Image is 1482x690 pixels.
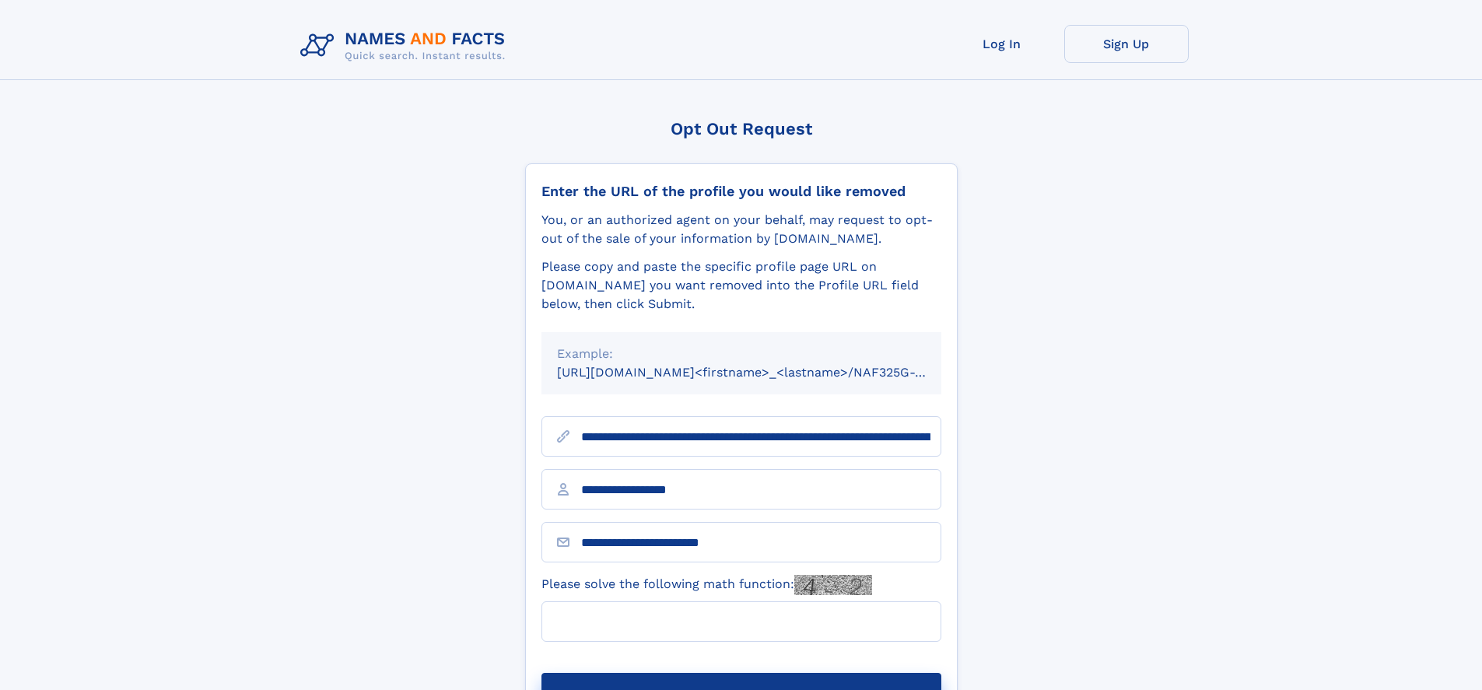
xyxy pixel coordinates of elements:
a: Log In [940,25,1064,63]
div: Example: [557,345,926,363]
div: You, or an authorized agent on your behalf, may request to opt-out of the sale of your informatio... [541,211,941,248]
div: Please copy and paste the specific profile page URL on [DOMAIN_NAME] you want removed into the Pr... [541,257,941,313]
small: [URL][DOMAIN_NAME]<firstname>_<lastname>/NAF325G-xxxxxxxx [557,365,971,380]
img: Logo Names and Facts [294,25,518,67]
div: Opt Out Request [525,119,958,138]
a: Sign Up [1064,25,1189,63]
div: Enter the URL of the profile you would like removed [541,183,941,200]
label: Please solve the following math function: [541,575,872,595]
